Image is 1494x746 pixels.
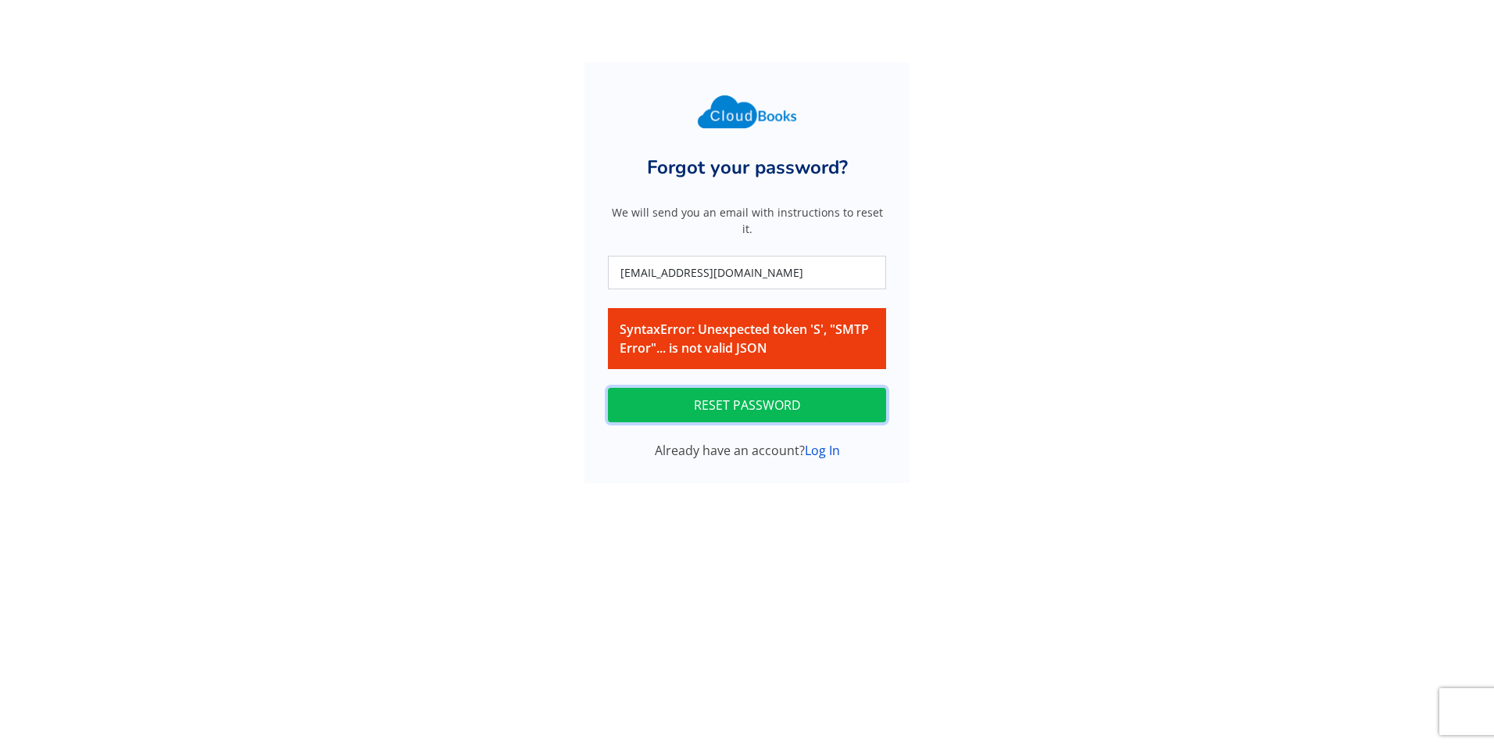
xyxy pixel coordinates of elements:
a: Log In [805,442,840,459]
small: We will send you an email with instructions to reset it. [599,204,895,237]
img: Cloudbooks Logo [688,86,806,138]
input: Email [608,256,886,289]
div: SyntaxError: Unexpected token 'S', "SMTP Error"... is not valid JSON [608,308,886,369]
h2: Forgot your password? [599,156,895,179]
div: Already have an account? [599,441,895,460]
button: RESET PASSWORD [608,388,886,422]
